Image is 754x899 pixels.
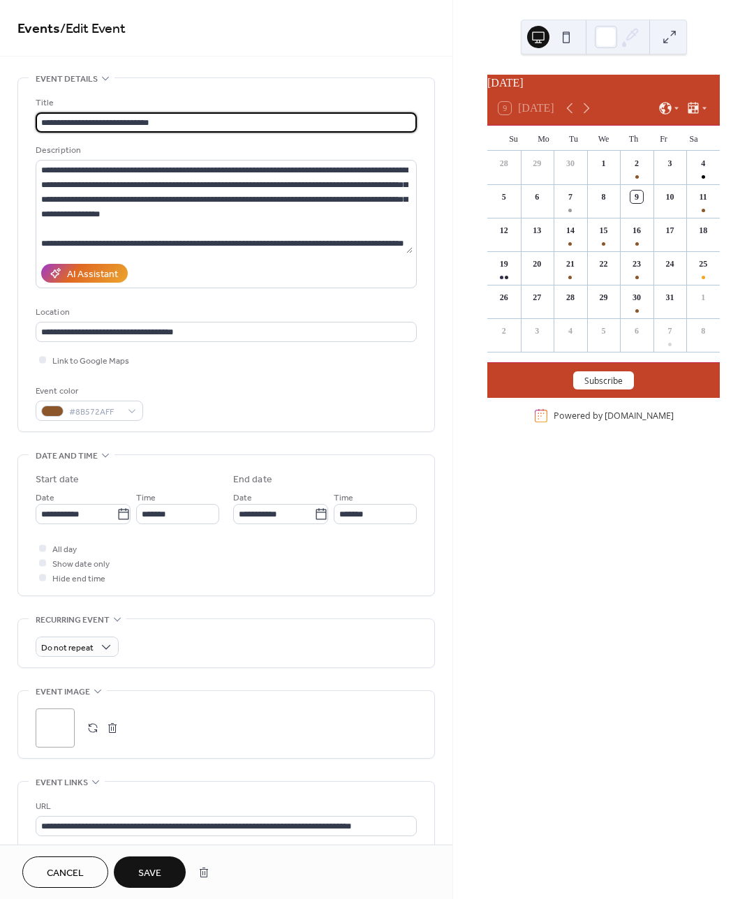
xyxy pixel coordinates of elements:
[619,126,649,151] div: Th
[52,542,77,557] span: All day
[597,157,609,170] div: 1
[597,191,609,203] div: 8
[69,405,121,419] span: #8B572AFF
[41,640,94,656] span: Do not repeat
[36,708,75,748] div: ;
[630,325,643,337] div: 6
[630,258,643,270] div: 23
[597,291,609,304] div: 29
[36,775,88,790] span: Event links
[573,371,634,389] button: Subscribe
[36,473,79,487] div: Start date
[498,126,528,151] div: Su
[564,325,577,337] div: 4
[554,410,674,422] div: Powered by
[589,126,619,151] div: We
[67,267,118,282] div: AI Assistant
[597,258,609,270] div: 22
[630,291,643,304] div: 30
[36,449,98,463] span: Date and time
[664,224,677,237] div: 17
[531,258,543,270] div: 20
[36,799,414,814] div: URL
[664,191,677,203] div: 10
[531,191,543,203] div: 6
[679,126,709,151] div: Sa
[528,126,559,151] div: Mo
[664,325,677,337] div: 7
[630,224,643,237] div: 16
[233,473,272,487] div: End date
[649,126,679,151] div: Fr
[664,291,677,304] div: 31
[498,325,510,337] div: 2
[664,258,677,270] div: 24
[17,15,60,43] a: Events
[47,866,84,881] span: Cancel
[697,291,709,304] div: 1
[114,856,186,888] button: Save
[36,72,98,87] span: Event details
[664,157,677,170] div: 3
[233,491,252,505] span: Date
[630,191,643,203] div: 9
[564,291,577,304] div: 28
[564,157,577,170] div: 30
[36,96,414,110] div: Title
[487,75,720,91] div: [DATE]
[41,264,128,283] button: AI Assistant
[531,224,543,237] div: 13
[52,354,129,369] span: Link to Google Maps
[36,305,414,320] div: Location
[334,491,353,505] span: Time
[564,224,577,237] div: 14
[559,126,589,151] div: Tu
[36,384,140,399] div: Event color
[564,258,577,270] div: 21
[697,325,709,337] div: 8
[60,15,126,43] span: / Edit Event
[531,291,543,304] div: 27
[136,491,156,505] span: Time
[697,224,709,237] div: 18
[52,572,105,586] span: Hide end time
[531,157,543,170] div: 29
[697,157,709,170] div: 4
[597,325,609,337] div: 5
[498,291,510,304] div: 26
[630,157,643,170] div: 2
[498,224,510,237] div: 12
[36,613,110,627] span: Recurring event
[498,258,510,270] div: 19
[36,685,90,699] span: Event image
[697,258,709,270] div: 25
[531,325,543,337] div: 3
[564,191,577,203] div: 7
[36,491,54,505] span: Date
[597,224,609,237] div: 15
[697,191,709,203] div: 11
[498,157,510,170] div: 28
[52,557,110,572] span: Show date only
[36,143,414,158] div: Description
[22,856,108,888] button: Cancel
[605,410,674,422] a: [DOMAIN_NAME]
[498,191,510,203] div: 5
[138,866,161,881] span: Save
